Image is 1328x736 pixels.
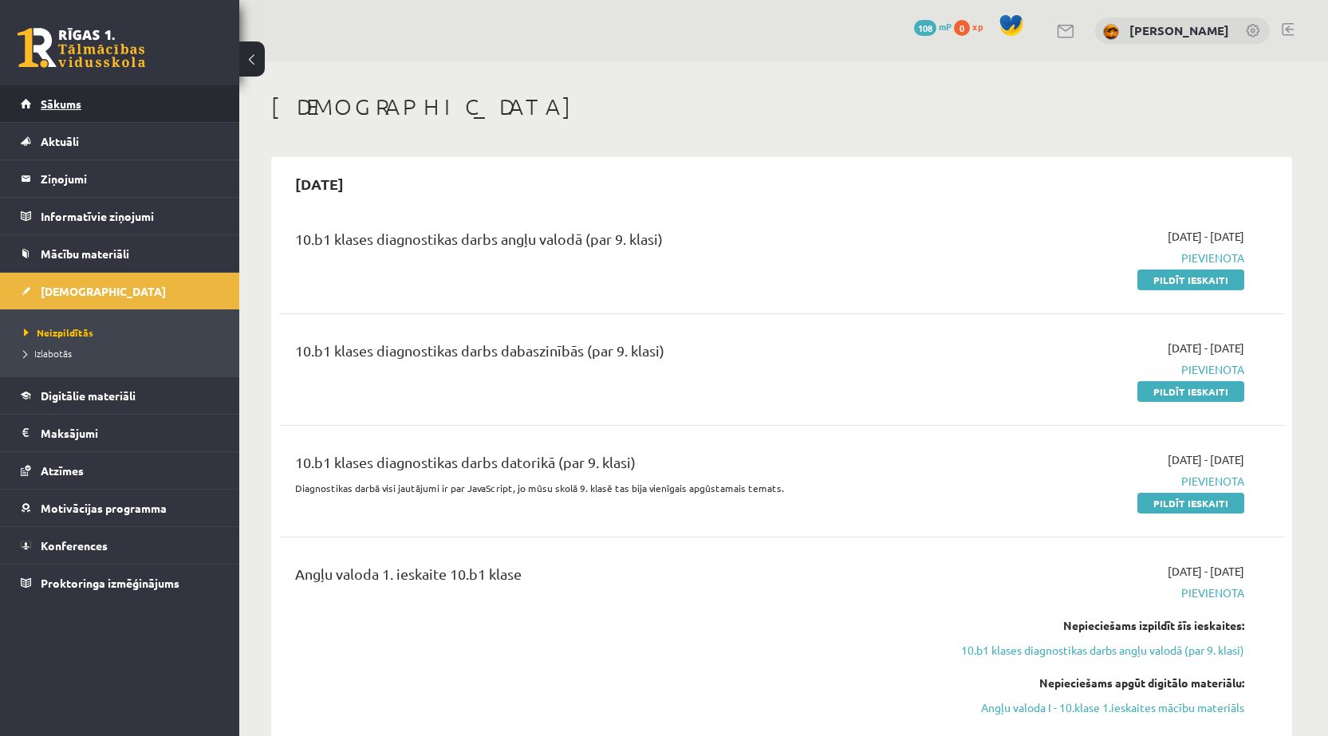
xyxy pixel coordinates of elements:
[1103,24,1119,40] img: Niks Kaļķis
[914,20,952,33] a: 108 mP
[972,20,983,33] span: xp
[24,326,93,339] span: Neizpildītās
[944,617,1244,634] div: Nepieciešams izpildīt šīs ieskaites:
[41,463,84,478] span: Atzīmes
[295,451,920,481] div: 10.b1 klases diagnostikas darbs datorikā (par 9. klasi)
[21,452,219,489] a: Atzīmes
[21,565,219,601] a: Proktoringa izmēģinājums
[21,273,219,309] a: [DEMOGRAPHIC_DATA]
[939,20,952,33] span: mP
[41,415,219,451] legend: Maksājumi
[21,527,219,564] a: Konferences
[295,481,920,495] p: Diagnostikas darbā visi jautājumi ir par JavaScript, jo mūsu skolā 9. klasē tas bija vienīgais ap...
[41,388,136,403] span: Digitālie materiāli
[1129,22,1229,38] a: [PERSON_NAME]
[295,228,920,258] div: 10.b1 klases diagnostikas darbs angļu valodā (par 9. klasi)
[944,584,1244,601] span: Pievienota
[944,361,1244,378] span: Pievienota
[21,377,219,414] a: Digitālie materiāli
[1168,451,1244,468] span: [DATE] - [DATE]
[41,284,166,298] span: [DEMOGRAPHIC_DATA]
[41,134,79,148] span: Aktuāli
[914,20,936,36] span: 108
[21,198,219,234] a: Informatīvie ziņojumi
[21,123,219,159] a: Aktuāli
[944,473,1244,490] span: Pievienota
[41,198,219,234] legend: Informatīvie ziņojumi
[1168,228,1244,245] span: [DATE] - [DATE]
[18,28,145,68] a: Rīgas 1. Tālmācības vidusskola
[24,347,72,360] span: Izlabotās
[1137,493,1244,514] a: Pildīt ieskaiti
[944,642,1244,659] a: 10.b1 klases diagnostikas darbs angļu valodā (par 9. klasi)
[954,20,991,33] a: 0 xp
[271,93,1292,120] h1: [DEMOGRAPHIC_DATA]
[41,538,108,553] span: Konferences
[295,340,920,369] div: 10.b1 klases diagnostikas darbs dabaszinībās (par 9. klasi)
[41,246,129,261] span: Mācību materiāli
[279,165,360,203] h2: [DATE]
[21,490,219,526] a: Motivācijas programma
[1168,340,1244,356] span: [DATE] - [DATE]
[21,85,219,122] a: Sākums
[41,96,81,111] span: Sākums
[1137,381,1244,402] a: Pildīt ieskaiti
[41,501,167,515] span: Motivācijas programma
[21,415,219,451] a: Maksājumi
[24,325,223,340] a: Neizpildītās
[944,699,1244,716] a: Angļu valoda I - 10.klase 1.ieskaites mācību materiāls
[41,160,219,197] legend: Ziņojumi
[944,250,1244,266] span: Pievienota
[21,235,219,272] a: Mācību materiāli
[21,160,219,197] a: Ziņojumi
[295,563,920,592] div: Angļu valoda 1. ieskaite 10.b1 klase
[944,675,1244,691] div: Nepieciešams apgūt digitālo materiālu:
[1168,563,1244,580] span: [DATE] - [DATE]
[1137,270,1244,290] a: Pildīt ieskaiti
[954,20,970,36] span: 0
[24,346,223,360] a: Izlabotās
[41,576,179,590] span: Proktoringa izmēģinājums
